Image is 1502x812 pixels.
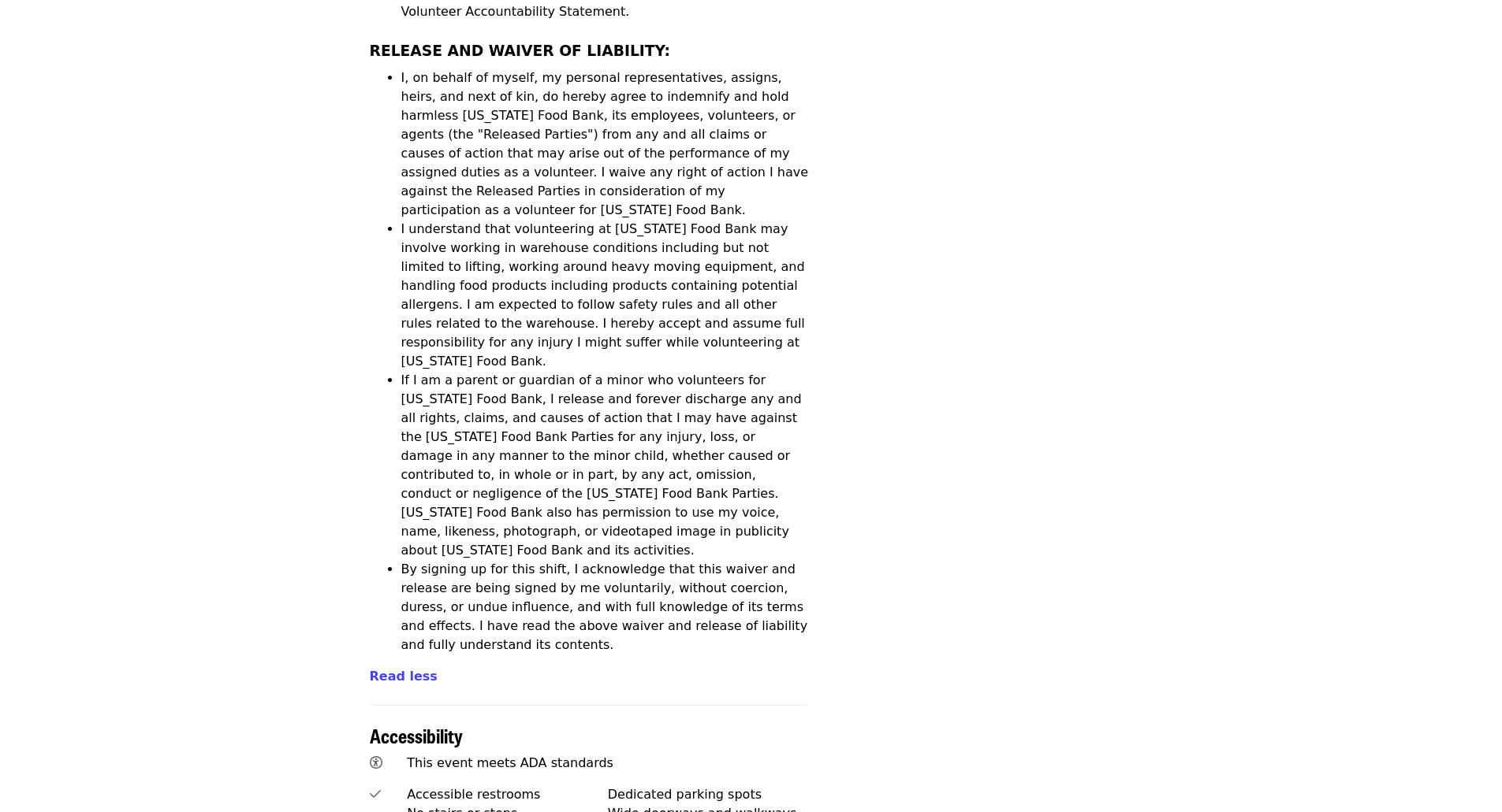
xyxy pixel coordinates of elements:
span: This event meets ADA standards [407,755,613,770]
div: Accessible restrooms [407,785,608,804]
strong: RELEASE AND WAIVER OF LIABILITY: [370,43,670,59]
span: Read less [370,669,438,684]
div: Dedicated parking spots [608,785,809,804]
li: I understand that volunteering at [US_STATE] Food Bank may involve working in warehouse condition... [401,220,809,371]
li: By signing up for this shift, I acknowledge that this waiver and release are being signed by me v... [401,560,809,654]
li: I, on behalf of myself, my personal representatives, assigns, heirs, and next of kin, do hereby a... [401,69,809,220]
button: Read less [370,667,438,686]
span: Accessibility [370,721,463,749]
i: check icon [370,787,381,802]
i: universal-access icon [370,755,382,770]
li: If I am a parent or guardian of a minor who volunteers for [US_STATE] Food Bank, I release and fo... [401,371,809,560]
